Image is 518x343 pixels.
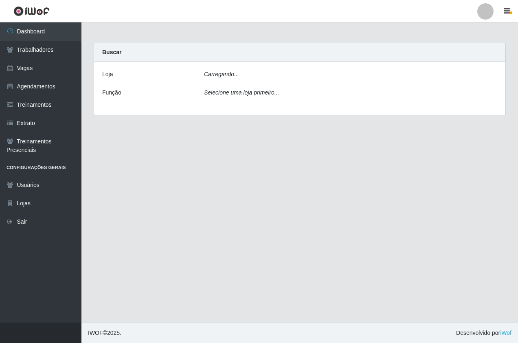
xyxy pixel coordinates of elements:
[500,330,511,336] a: iWof
[456,329,511,337] span: Desenvolvido por
[204,71,239,77] i: Carregando...
[204,89,279,96] i: Selecione uma loja primeiro...
[88,329,121,337] span: © 2025 .
[13,6,50,16] img: CoreUI Logo
[102,88,121,97] label: Função
[102,49,121,55] strong: Buscar
[102,70,113,79] label: Loja
[88,330,103,336] span: IWOF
